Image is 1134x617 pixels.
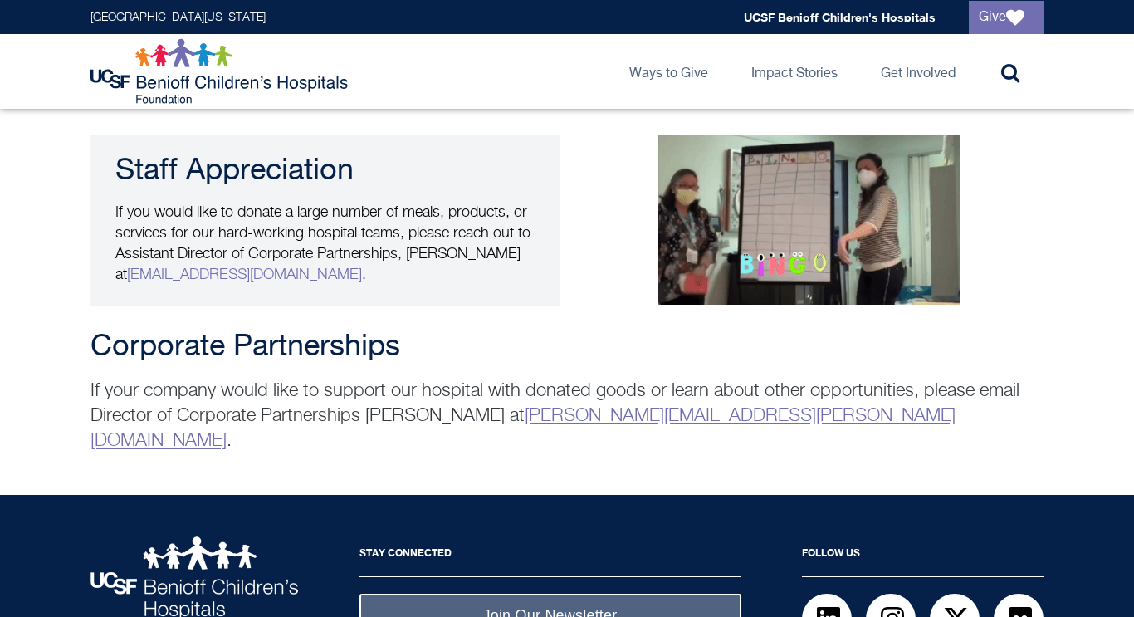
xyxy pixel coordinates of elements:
[90,331,1044,364] h2: Corporate Partnerships
[359,536,741,577] h2: Stay Connected
[115,154,535,188] h3: Staff Appreciation
[127,267,362,282] a: [EMAIL_ADDRESS][DOMAIN_NAME]
[738,34,851,109] a: Impact Stories
[969,1,1044,34] a: Give
[90,12,266,23] a: [GEOGRAPHIC_DATA][US_STATE]
[90,38,352,105] img: Logo for UCSF Benioff Children's Hospitals Foundation
[802,536,1044,577] h2: Follow Us
[616,34,721,109] a: Ways to Give
[90,379,1044,453] p: If your company would like to support our hospital with donated goods or learn about other opport...
[115,203,535,286] p: If you would like to donate a large number of meals, products, or services for our hard-working h...
[744,10,936,24] a: UCSF Benioff Children's Hospitals
[868,34,969,109] a: Get Involved
[658,135,960,305] img: Child life team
